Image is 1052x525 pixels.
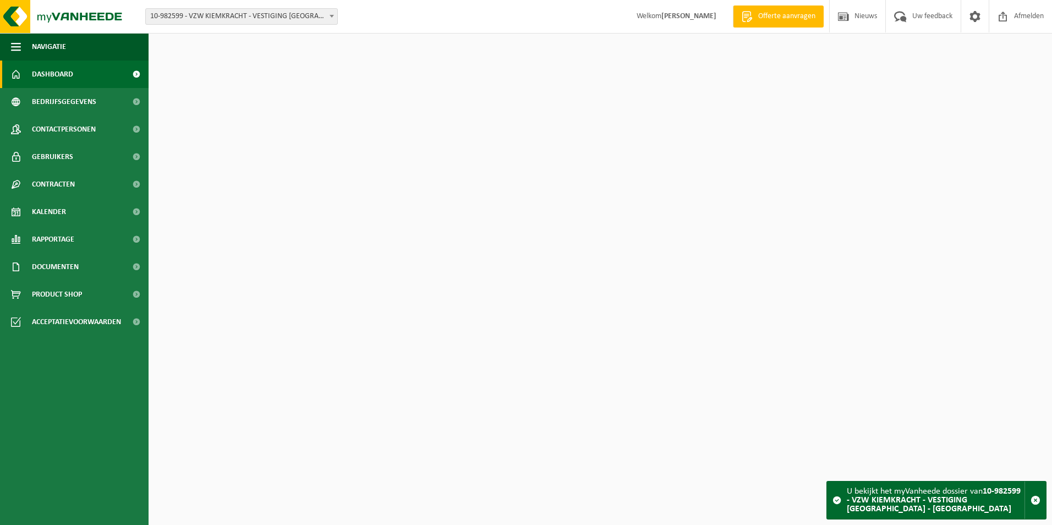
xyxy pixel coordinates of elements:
span: Contracten [32,171,75,198]
div: U bekijkt het myVanheede dossier van [847,482,1024,519]
strong: [PERSON_NAME] [661,12,716,20]
span: Dashboard [32,61,73,88]
span: Product Shop [32,281,82,308]
span: Acceptatievoorwaarden [32,308,121,336]
span: Kalender [32,198,66,226]
span: 10-982599 - VZW KIEMKRACHT - VESTIGING DENDERMONDE - DENDERMONDE [145,8,338,25]
span: Contactpersonen [32,116,96,143]
strong: 10-982599 - VZW KIEMKRACHT - VESTIGING [GEOGRAPHIC_DATA] - [GEOGRAPHIC_DATA] [847,487,1021,513]
a: Offerte aanvragen [733,6,824,28]
span: Offerte aanvragen [755,11,818,22]
span: Rapportage [32,226,74,253]
span: Navigatie [32,33,66,61]
span: Gebruikers [32,143,73,171]
span: Bedrijfsgegevens [32,88,96,116]
span: 10-982599 - VZW KIEMKRACHT - VESTIGING DENDERMONDE - DENDERMONDE [146,9,337,24]
span: Documenten [32,253,79,281]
